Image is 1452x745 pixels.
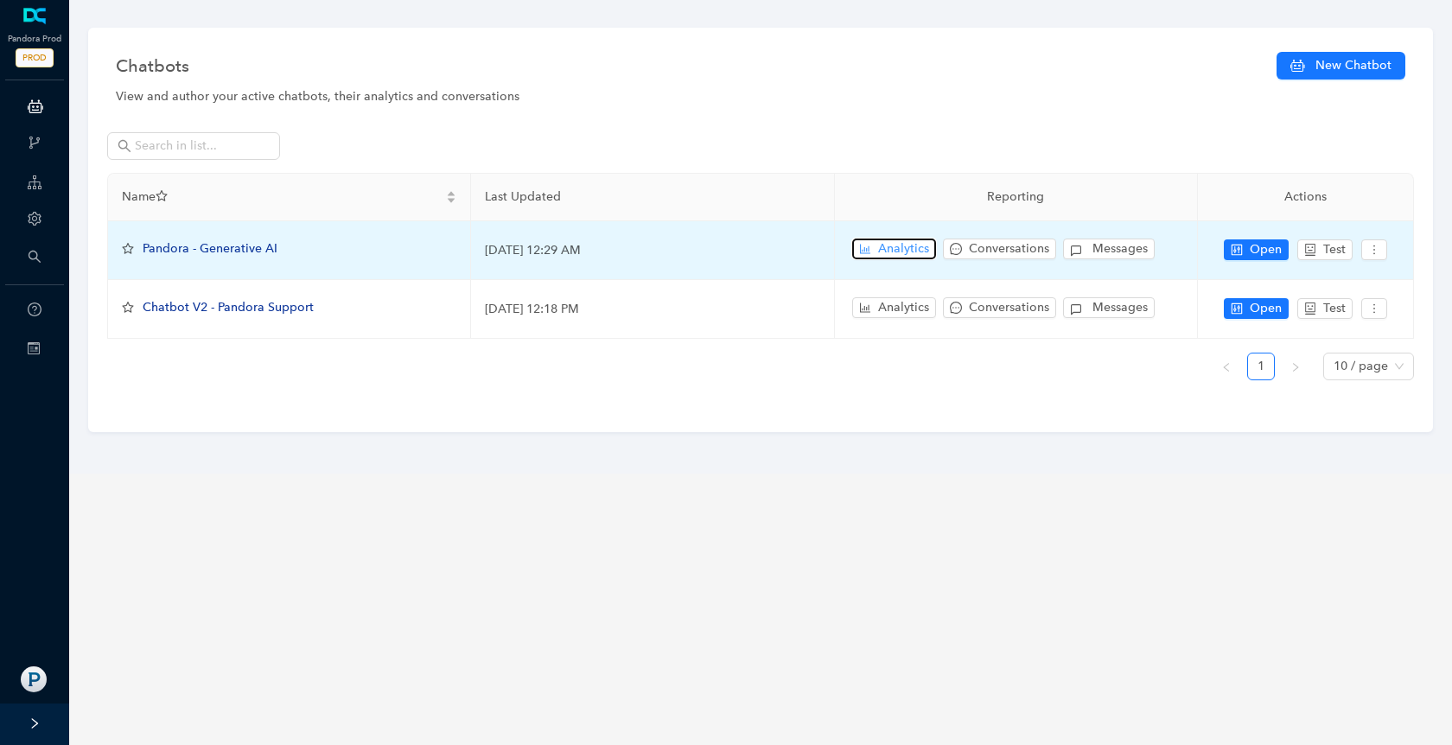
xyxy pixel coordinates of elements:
th: Last Updated [471,174,834,221]
span: bar-chart [859,302,871,314]
button: bar-chartAnalytics [852,239,936,259]
th: Reporting [835,174,1198,221]
input: Search in list... [135,137,256,156]
button: New Chatbot [1277,52,1405,80]
span: Chatbot V2 - Pandora Support [143,300,314,315]
span: star [156,190,168,202]
span: left [1221,362,1232,372]
button: controlOpen [1224,239,1289,260]
span: Conversations [969,298,1049,317]
span: Name [122,188,443,207]
button: messageConversations [943,297,1056,318]
span: star [122,243,134,255]
span: bar-chart [859,243,871,255]
span: Pandora - Generative AI [143,241,277,256]
td: [DATE] 12:29 AM [471,221,834,280]
span: PROD [16,48,54,67]
button: more [1361,239,1387,260]
span: robot [1304,302,1316,315]
span: message [950,243,962,255]
span: Messages [1092,239,1148,258]
span: 10 / page [1334,353,1404,379]
span: more [1368,244,1380,256]
span: New Chatbot [1315,56,1391,75]
span: Analytics [878,239,929,258]
span: Test [1323,240,1346,259]
button: more [1361,298,1387,319]
span: star [122,302,134,314]
div: View and author your active chatbots, their analytics and conversations [116,87,1405,106]
li: Next Page [1282,353,1309,380]
img: 2245c3f1d8d0bf3af50bf22befedf792 [21,666,47,692]
li: 1 [1247,353,1275,380]
span: search [28,250,41,264]
span: right [1290,362,1301,372]
span: question-circle [28,302,41,316]
a: 1 [1248,353,1274,379]
td: [DATE] 12:18 PM [471,280,834,339]
span: control [1231,302,1243,315]
button: Messages [1063,239,1155,259]
div: Page Size [1323,353,1414,380]
span: Conversations [969,239,1049,258]
span: search [118,139,131,153]
button: left [1213,353,1240,380]
span: Chatbots [116,52,189,80]
span: Open [1250,240,1282,259]
button: robotTest [1297,298,1353,319]
span: branches [28,136,41,150]
span: setting [28,212,41,226]
span: Test [1323,299,1346,318]
button: Messages [1063,297,1155,318]
span: Analytics [878,298,929,317]
span: Messages [1092,298,1148,317]
th: Actions [1198,174,1414,221]
span: more [1368,302,1380,315]
span: message [950,302,962,314]
li: Previous Page [1213,353,1240,380]
button: robotTest [1297,239,1353,260]
button: controlOpen [1224,298,1289,319]
span: robot [1304,244,1316,256]
span: Open [1250,299,1282,318]
button: right [1282,353,1309,380]
span: control [1231,244,1243,256]
button: bar-chartAnalytics [852,297,936,318]
button: messageConversations [943,239,1056,259]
